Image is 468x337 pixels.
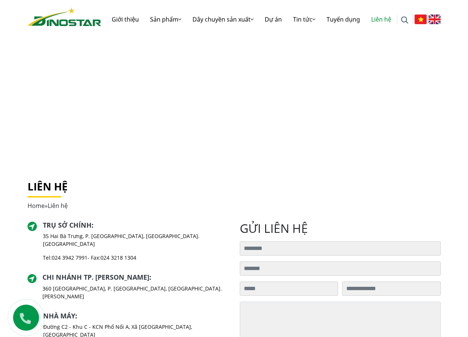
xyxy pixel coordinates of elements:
a: Chi nhánh TP. [PERSON_NAME] [42,273,149,282]
p: Tel: - Fax: [43,254,228,261]
a: Dự án [259,7,287,31]
p: 35 Hai Bà Trưng, P. [GEOGRAPHIC_DATA], [GEOGRAPHIC_DATA]. [GEOGRAPHIC_DATA] [43,232,228,248]
h2: : [43,221,228,230]
h2: : [43,312,228,320]
a: Dây chuyền sản xuất [187,7,259,31]
a: 024 3218 1304 [101,254,136,261]
p: 360 [GEOGRAPHIC_DATA], P. [GEOGRAPHIC_DATA], [GEOGRAPHIC_DATA]. [PERSON_NAME] [42,285,229,300]
img: search [401,16,408,24]
a: Liên hệ [366,7,397,31]
img: directer [28,274,36,283]
a: Nhà máy [43,311,75,320]
a: 024 3942 7991 [52,254,87,261]
img: directer [28,222,37,231]
a: Giới thiệu [106,7,144,31]
img: logo [28,7,101,26]
img: English [429,15,441,24]
img: Tiếng Việt [414,15,427,24]
a: Tin tức [287,7,321,31]
a: Home [28,202,45,210]
h2: : [42,273,229,282]
span: » [28,202,68,210]
a: Trụ sở chính [43,221,92,230]
span: Liên hệ [48,202,68,210]
a: Tuyển dụng [321,7,366,31]
h1: Liên hệ [28,180,441,193]
a: Sản phẩm [144,7,187,31]
h2: gửi liên hệ [240,221,441,235]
